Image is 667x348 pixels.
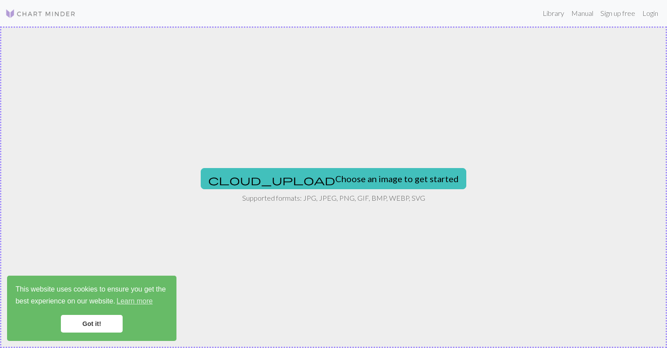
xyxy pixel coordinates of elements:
a: Manual [568,4,597,22]
button: Choose an image to get started [201,168,466,189]
div: cookieconsent [7,276,176,341]
a: Library [539,4,568,22]
p: Supported formats: JPG, JPEG, PNG, GIF, BMP, WEBP, SVG [242,193,425,203]
a: dismiss cookie message [61,315,123,333]
span: This website uses cookies to ensure you get the best experience on our website. [15,284,168,308]
a: Login [639,4,662,22]
a: Sign up free [597,4,639,22]
a: learn more about cookies [115,295,154,308]
img: Logo [5,8,76,19]
span: cloud_upload [208,174,335,186]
